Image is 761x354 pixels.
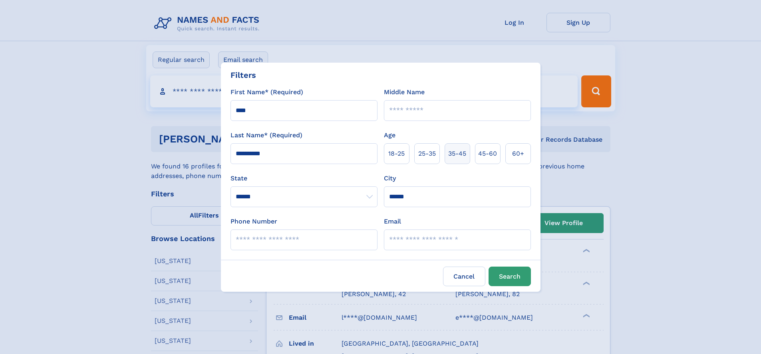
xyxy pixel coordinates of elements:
[230,87,303,97] label: First Name* (Required)
[478,149,497,158] span: 45‑60
[384,174,396,183] label: City
[230,174,378,183] label: State
[384,217,401,226] label: Email
[230,217,277,226] label: Phone Number
[443,267,485,286] label: Cancel
[384,131,395,140] label: Age
[230,69,256,81] div: Filters
[230,131,302,140] label: Last Name* (Required)
[384,87,425,97] label: Middle Name
[418,149,436,158] span: 25‑35
[388,149,405,158] span: 18‑25
[489,267,531,286] button: Search
[448,149,466,158] span: 35‑45
[512,149,524,158] span: 60+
